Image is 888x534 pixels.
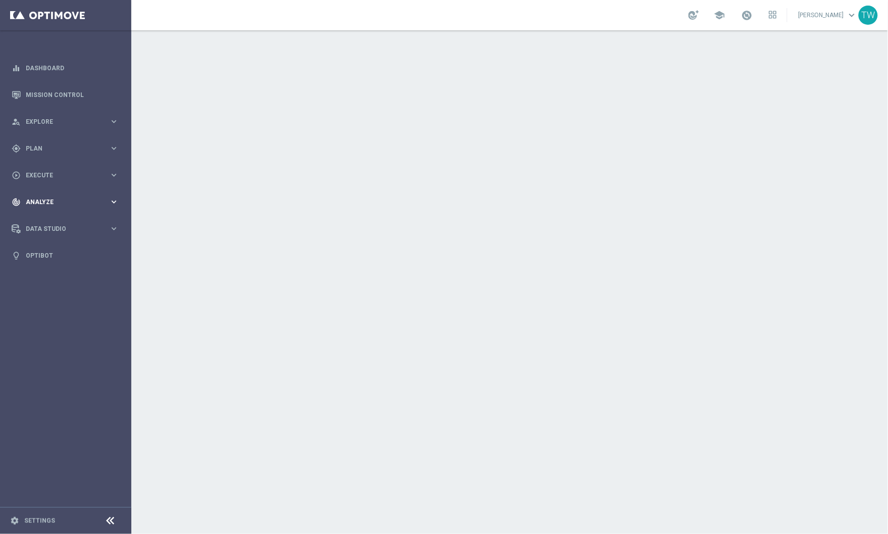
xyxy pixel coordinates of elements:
[12,144,109,153] div: Plan
[26,199,109,205] span: Analyze
[714,10,725,21] span: school
[26,145,109,152] span: Plan
[12,117,21,126] i: person_search
[12,198,21,207] i: track_changes
[11,118,119,126] button: person_search Explore keyboard_arrow_right
[109,143,119,153] i: keyboard_arrow_right
[26,119,109,125] span: Explore
[859,6,878,25] div: TW
[109,170,119,180] i: keyboard_arrow_right
[11,225,119,233] button: Data Studio keyboard_arrow_right
[11,64,119,72] button: equalizer Dashboard
[12,171,21,180] i: play_circle_outline
[109,224,119,233] i: keyboard_arrow_right
[11,252,119,260] button: lightbulb Optibot
[10,516,19,525] i: settings
[12,224,109,233] div: Data Studio
[26,55,119,81] a: Dashboard
[12,55,119,81] div: Dashboard
[12,171,109,180] div: Execute
[11,171,119,179] button: play_circle_outline Execute keyboard_arrow_right
[12,117,109,126] div: Explore
[12,81,119,108] div: Mission Control
[26,226,109,232] span: Data Studio
[12,242,119,269] div: Optibot
[11,144,119,153] button: gps_fixed Plan keyboard_arrow_right
[12,251,21,260] i: lightbulb
[12,144,21,153] i: gps_fixed
[26,172,109,178] span: Execute
[109,197,119,207] i: keyboard_arrow_right
[847,10,858,21] span: keyboard_arrow_down
[26,242,119,269] a: Optibot
[11,91,119,99] button: Mission Control
[12,64,21,73] i: equalizer
[109,117,119,126] i: keyboard_arrow_right
[11,198,119,206] button: track_changes Analyze keyboard_arrow_right
[12,198,109,207] div: Analyze
[798,8,859,23] a: [PERSON_NAME]keyboard_arrow_down
[26,81,119,108] a: Mission Control
[24,518,55,524] a: Settings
